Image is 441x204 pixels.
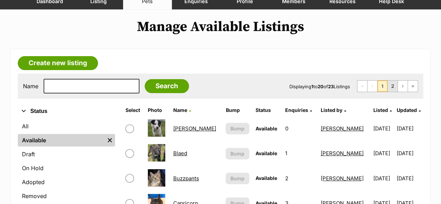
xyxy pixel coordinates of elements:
[321,125,364,132] a: [PERSON_NAME]
[173,107,187,113] span: Name
[18,120,115,133] a: All
[311,84,313,89] strong: 1
[230,150,244,157] span: Bump
[18,190,115,202] a: Removed
[321,107,346,113] a: Listed by
[378,81,387,92] span: Page 1
[145,105,170,116] th: Photo
[18,148,115,160] a: Draft
[145,79,189,93] input: Search
[370,141,396,165] td: [DATE]
[357,80,418,92] nav: Pagination
[397,107,417,113] span: Updated
[357,81,367,92] span: First page
[173,125,216,132] a: [PERSON_NAME]
[173,150,187,157] a: Blaed
[370,166,396,190] td: [DATE]
[367,81,377,92] span: Previous page
[23,83,38,89] label: Name
[18,162,115,174] a: On Hold
[373,107,388,113] span: Listed
[18,56,98,70] a: Create new listing
[173,175,199,182] a: Buzzpants
[18,134,105,146] a: Available
[318,84,324,89] strong: 20
[256,126,277,131] span: Available
[321,150,364,157] a: [PERSON_NAME]
[105,134,115,146] a: Remove filter
[285,107,312,113] a: Enquiries
[397,107,421,113] a: Updated
[321,107,342,113] span: Listed by
[256,175,277,181] span: Available
[226,148,249,159] button: Bump
[173,107,191,113] a: Name
[289,84,350,89] span: Displaying to of Listings
[285,107,308,113] span: translation missing: en.admin.listings.index.attributes.enquiries
[328,84,334,89] strong: 23
[123,105,144,116] th: Select
[230,125,244,132] span: Bump
[18,176,115,188] a: Adopted
[397,116,423,141] td: [DATE]
[408,81,418,92] a: Last page
[397,141,423,165] td: [DATE]
[373,107,391,113] a: Listed
[397,166,423,190] td: [DATE]
[18,107,115,116] button: Status
[282,116,317,141] td: 0
[226,173,249,184] button: Bump
[256,150,277,156] span: Available
[253,105,282,116] th: Status
[226,123,249,134] button: Bump
[398,81,408,92] a: Next page
[223,105,252,116] th: Bump
[230,175,244,182] span: Bump
[282,166,317,190] td: 2
[370,116,396,141] td: [DATE]
[321,175,364,182] a: [PERSON_NAME]
[388,81,397,92] a: Page 2
[282,141,317,165] td: 1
